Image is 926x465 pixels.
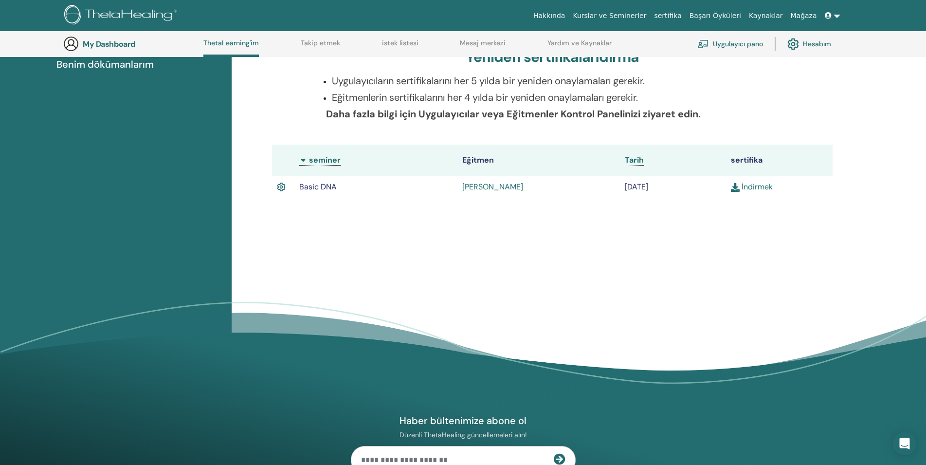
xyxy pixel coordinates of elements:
[466,48,639,66] h3: Yeniden sertifikalandırma
[745,7,787,25] a: Kaynaklar
[697,33,763,55] a: Uygulayıcı pano
[56,57,154,72] span: Benim dökümanlarım
[299,182,337,192] span: Basic DNA
[726,145,833,176] th: sertifika
[332,74,785,88] p: Uygulayıcıların sertifikalarını her 5 yılda bir yeniden onaylamaları gerekir.
[462,182,523,192] a: [PERSON_NAME]
[569,7,650,25] a: Kurslar ve Seminerler
[332,90,785,105] p: Eğitmenlerin sertifikalarını her 4 yılda bir yeniden onaylamaları gerekir.
[731,182,773,192] a: İndirmek
[787,36,799,52] img: cog.svg
[351,430,576,439] p: Düzenli ThetaHealing güncellemeleri alın!
[351,414,576,427] h4: Haber bültenimize abone ol
[893,432,916,455] div: Open Intercom Messenger
[697,39,709,48] img: chalkboard-teacher.svg
[529,7,569,25] a: Hakkında
[460,39,506,55] a: Mesaj merkezi
[64,5,181,27] img: logo.png
[787,33,831,55] a: Hesabım
[650,7,685,25] a: sertifika
[731,183,740,192] img: download.svg
[83,39,180,49] h3: My Dashboard
[301,39,340,55] a: Takip etmek
[457,145,620,176] th: Eğitmen
[382,39,418,55] a: istek listesi
[625,155,644,166] a: Tarih
[686,7,745,25] a: Başarı Öyküleri
[277,181,286,193] img: Active Certificate
[63,36,79,52] img: generic-user-icon.jpg
[203,39,259,57] a: ThetaLearning'im
[620,176,726,198] td: [DATE]
[786,7,820,25] a: Mağaza
[326,108,701,120] b: Daha fazla bilgi için Uygulayıcılar veya Eğitmenler Kontrol Panelinizi ziyaret edin.
[547,39,612,55] a: Yardım ve Kaynaklar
